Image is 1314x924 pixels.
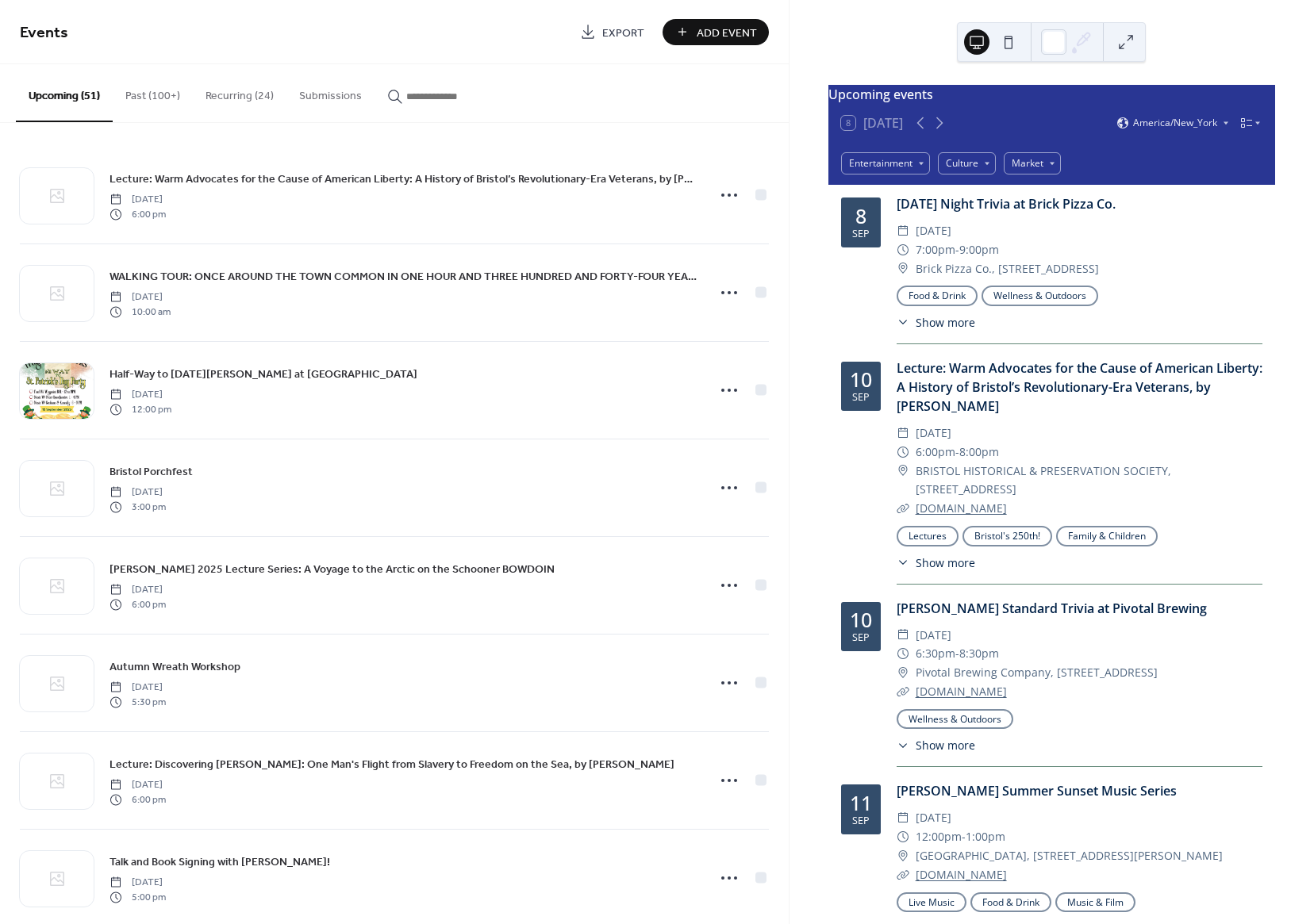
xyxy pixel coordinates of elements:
div: ​ [897,644,909,663]
a: Autumn Wreath Workshop [109,658,240,676]
span: [DATE] [109,485,166,500]
span: [DATE] [916,626,951,645]
div: Upcoming events [828,85,1275,104]
a: [PERSON_NAME] 2025 Lecture Series: A Voyage to the Arctic on the Schooner BOWDOIN [109,560,555,578]
div: 11 [850,793,872,813]
button: Recurring (24) [193,64,286,121]
span: Pivotal Brewing Company, [STREET_ADDRESS] [916,663,1158,682]
a: Export [568,19,656,45]
button: ​Show more [897,737,975,753]
span: 8:00pm [959,443,999,462]
div: ​ [897,499,909,518]
span: - [955,240,959,259]
button: Add Event [663,19,769,45]
div: Sep [852,816,870,826]
div: ​ [897,737,909,753]
span: 10:00 am [109,305,171,319]
div: 10 [850,610,872,630]
a: Bristol Porchfest [109,462,193,481]
span: [GEOGRAPHIC_DATA], [STREET_ADDRESS][PERSON_NAME] [916,846,1223,865]
span: 1:00pm [966,827,1005,846]
span: Autumn Wreath Workshop [109,659,240,676]
div: ​ [897,682,909,701]
span: Brick Pizza Co., [STREET_ADDRESS] [916,259,1099,278]
div: ​ [897,240,909,259]
span: America/New_York [1133,118,1217,128]
span: Bristol Porchfest [109,464,193,481]
span: [DATE] [916,424,951,443]
span: 6:00 pm [109,792,166,807]
button: Upcoming (51) [16,64,113,122]
div: ​ [897,663,909,682]
button: ​Show more [897,314,975,331]
span: WALKING TOUR: ONCE AROUND THE TOWN COMMON IN ONE HOUR AND THREE HUNDRED AND FORTY-FOUR YEARS [109,269,697,286]
span: 5:00 pm [109,890,166,904]
div: 8 [855,206,866,226]
span: 12:00 pm [109,402,171,416]
span: - [955,443,959,462]
span: 6:00pm [916,443,955,462]
div: ​ [897,626,909,645]
button: Submissions [286,64,375,121]
div: ​ [897,314,909,331]
div: Sep [852,633,870,643]
span: Half-Way to [DATE][PERSON_NAME] at [GEOGRAPHIC_DATA] [109,366,417,383]
span: [DATE] [916,808,951,827]
span: Show more [916,554,975,571]
div: Sep [852,393,870,403]
a: Half-Way to [DATE][PERSON_NAME] at [GEOGRAPHIC_DATA] [109,365,417,383]
span: - [962,827,966,846]
span: 7:00pm [916,240,955,259]
span: 12:00pm [916,827,962,846]
a: [DOMAIN_NAME] [916,867,1007,882]
div: ​ [897,865,909,884]
span: Show more [916,737,975,753]
div: [DATE] Night Trivia at Brick Pizza Co. [897,194,1262,213]
span: BRISTOL HISTORICAL & PRESERVATION SOCIETY, [STREET_ADDRESS] [916,462,1262,500]
div: ​ [897,827,909,846]
span: [DATE] [109,193,166,207]
span: [DATE] [109,778,166,792]
button: ​Show more [897,554,975,571]
span: 3:00 pm [109,500,166,514]
button: Past (100+) [113,64,193,121]
span: [DATE] [916,221,951,240]
a: [PERSON_NAME] Summer Sunset Music Series [897,782,1177,799]
span: Events [20,17,68,48]
a: Lecture: Warm Advocates for the Cause of American Liberty: A History of Bristol’s Revolutionary-E... [109,170,697,188]
div: ​ [897,424,909,443]
span: 5:30 pm [109,695,166,709]
span: Add Event [697,25,757,41]
div: ​ [897,443,909,462]
span: [DATE] [109,388,171,402]
a: Lecture: Discovering [PERSON_NAME]: One Man's Flight from Slavery to Freedom on the Sea, by [PERS... [109,755,674,773]
a: Lecture: Warm Advocates for the Cause of American Liberty: A History of Bristol’s Revolutionary-E... [897,359,1262,415]
span: Export [602,25,644,41]
span: 6:00 pm [109,207,166,221]
div: ​ [897,846,909,865]
span: 8:30pm [959,644,999,663]
div: 10 [850,370,872,389]
div: ​ [897,554,909,571]
span: [DATE] [109,681,166,695]
a: [DOMAIN_NAME] [916,500,1007,516]
span: [DATE] [109,876,166,890]
span: [DATE] [109,583,166,597]
div: Sep [852,229,870,240]
a: [DOMAIN_NAME] [916,684,1007,699]
a: [PERSON_NAME] Standard Trivia at Pivotal Brewing [897,600,1207,617]
div: ​ [897,462,909,481]
div: ​ [897,259,909,278]
a: Talk and Book Signing with [PERSON_NAME]! [109,853,330,871]
span: 6:30pm [916,644,955,663]
span: 6:00 pm [109,597,166,612]
span: Lecture: Discovering [PERSON_NAME]: One Man's Flight from Slavery to Freedom on the Sea, by [PERS... [109,757,674,773]
span: [DATE] [109,290,171,305]
span: Show more [916,314,975,331]
span: Lecture: Warm Advocates for the Cause of American Liberty: A History of Bristol’s Revolutionary-E... [109,171,697,188]
div: ​ [897,808,909,827]
a: WALKING TOUR: ONCE AROUND THE TOWN COMMON IN ONE HOUR AND THREE HUNDRED AND FORTY-FOUR YEARS [109,267,697,286]
span: Talk and Book Signing ﻿with [PERSON_NAME]! [109,854,330,871]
